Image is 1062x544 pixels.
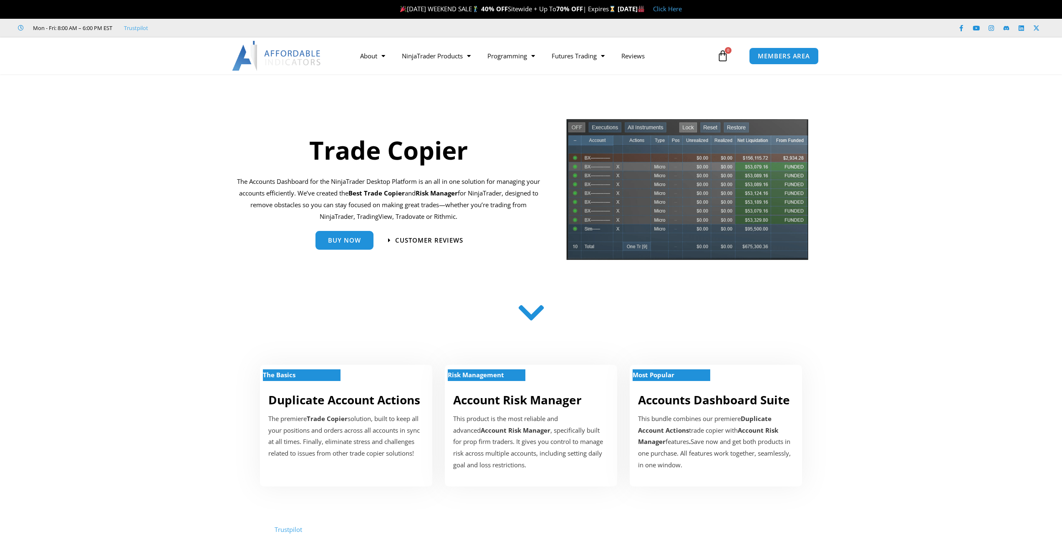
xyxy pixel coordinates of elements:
[263,371,295,379] strong: The Basics
[481,5,508,13] strong: 40% OFF
[638,6,644,12] img: 🏭
[543,46,613,65] a: Futures Trading
[328,237,361,243] span: Buy Now
[388,237,463,243] a: Customer Reviews
[749,48,819,65] a: MEMBERS AREA
[479,46,543,65] a: Programming
[638,392,790,408] a: Accounts Dashboard Suite
[448,371,504,379] strong: Risk Management
[268,392,420,408] a: Duplicate Account Actions
[618,5,645,13] strong: [DATE]
[124,23,148,33] a: Trustpilot
[394,46,479,65] a: NinjaTrader Products
[556,5,583,13] strong: 70% OFF
[416,189,458,197] strong: Risk Manager
[565,118,809,267] img: tradecopier | Affordable Indicators – NinjaTrader
[453,413,609,471] p: This product is the most reliable and advanced , specifically built for prop firm traders. It giv...
[689,437,691,446] b: .
[758,53,810,59] span: MEMBERS AREA
[704,44,741,68] a: 0
[232,41,322,71] img: LogoAI | Affordable Indicators – NinjaTrader
[348,189,405,197] b: Best Trade Copier
[609,6,616,12] img: ⌛
[481,426,550,434] strong: Account Risk Manager
[472,6,479,12] img: 🏌️‍♂️
[352,46,715,65] nav: Menu
[633,371,674,379] strong: Most Popular
[31,23,112,33] span: Mon - Fri: 8:00 AM – 6:00 PM EST
[400,6,406,12] img: 🎉
[268,413,424,459] p: The premiere solution, built to keep all your positions and orders across all accounts in sync at...
[307,414,348,423] strong: Trade Copier
[398,5,617,13] span: [DATE] WEEKEND SALE Sitewide + Up To | Expires
[613,46,653,65] a: Reviews
[638,414,772,434] b: Duplicate Account Actions
[237,176,540,222] p: The Accounts Dashboard for the NinjaTrader Desktop Platform is an all in one solution for managin...
[352,46,394,65] a: About
[237,133,540,168] h1: Trade Copier
[653,5,682,13] a: Click Here
[725,47,732,54] span: 0
[453,392,582,408] a: Account Risk Manager
[315,231,373,250] a: Buy Now
[395,237,463,243] span: Customer Reviews
[638,413,794,471] div: This bundle combines our premiere trade copier with features Save now and get both products in on...
[275,525,302,534] a: Trustpilot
